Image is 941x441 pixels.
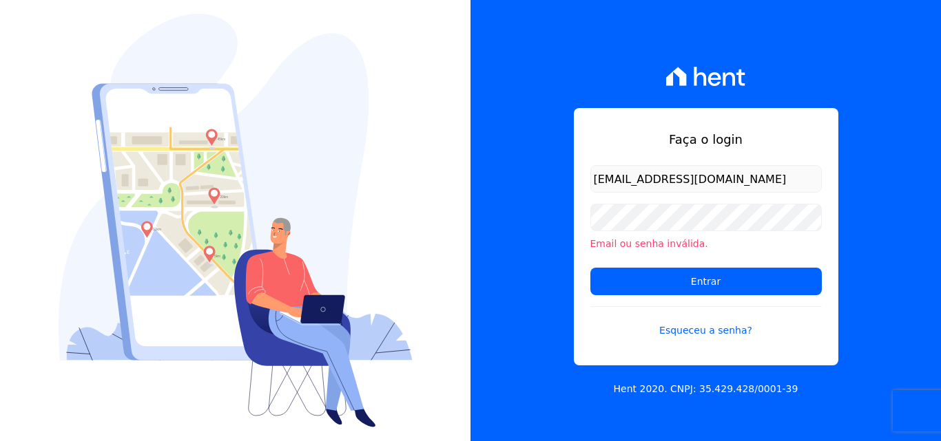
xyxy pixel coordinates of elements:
input: Entrar [590,268,822,295]
h1: Faça o login [590,130,822,149]
li: Email ou senha inválida. [590,237,822,251]
p: Hent 2020. CNPJ: 35.429.428/0001-39 [614,382,798,396]
input: Email [590,165,822,193]
img: Login [59,14,413,427]
a: Esqueceu a senha? [590,306,822,338]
